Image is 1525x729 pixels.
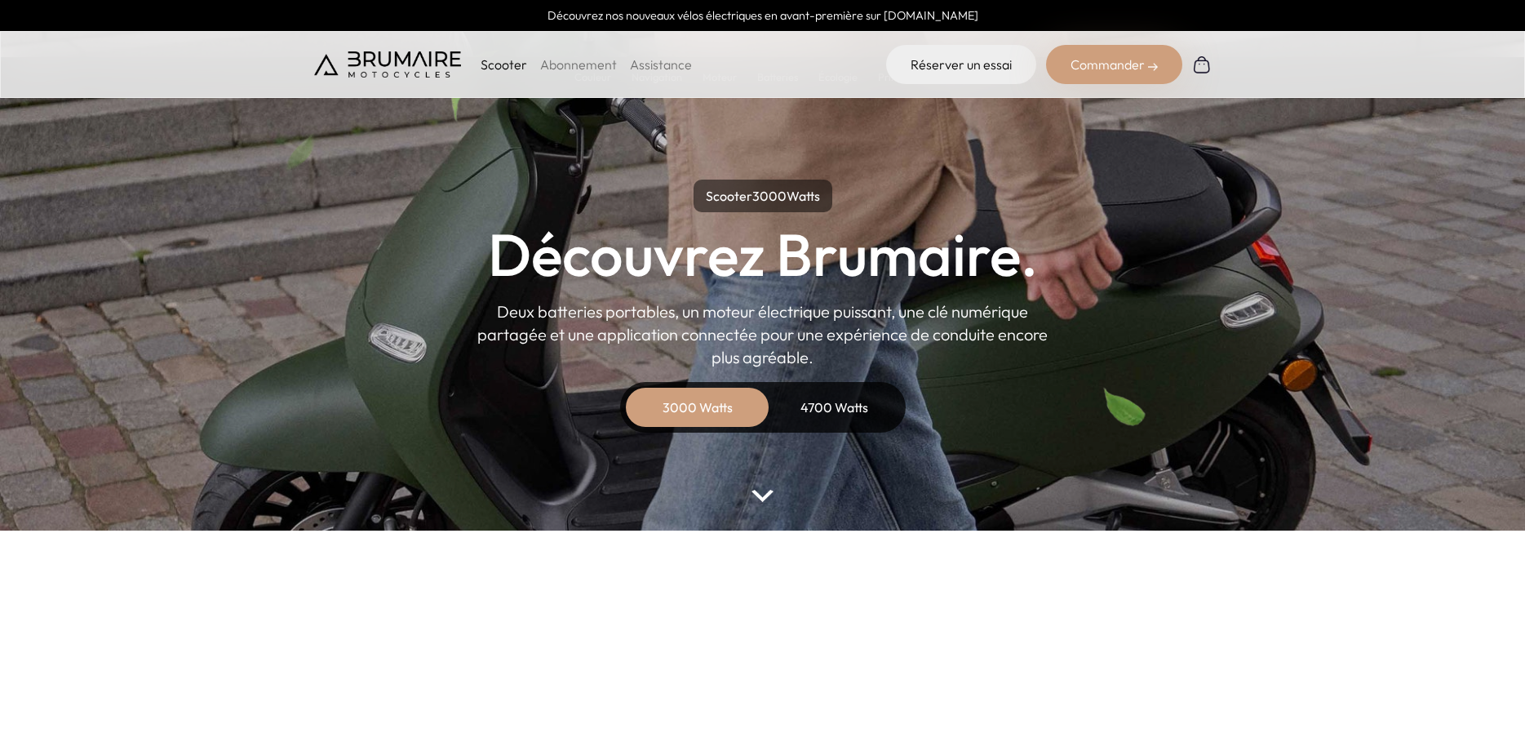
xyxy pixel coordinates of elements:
p: Deux batteries portables, un moteur électrique puissant, une clé numérique partagée et une applic... [477,300,1048,369]
a: Abonnement [540,56,617,73]
img: right-arrow-2.png [1148,62,1158,72]
span: 3000 [752,188,787,204]
img: arrow-bottom.png [751,490,773,502]
h1: Découvrez Brumaire. [488,225,1038,284]
a: Assistance [630,56,692,73]
p: Scooter Watts [694,180,832,212]
div: Commander [1046,45,1182,84]
p: Scooter [481,55,527,74]
img: Panier [1192,55,1212,74]
div: 4700 Watts [769,388,900,427]
div: 3000 Watts [632,388,763,427]
img: Brumaire Motocycles [314,51,461,78]
a: Réserver un essai [886,45,1036,84]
